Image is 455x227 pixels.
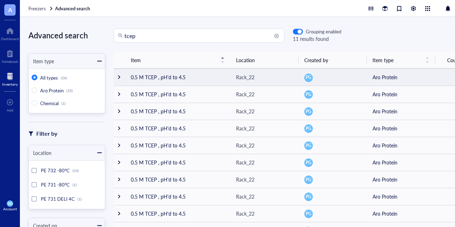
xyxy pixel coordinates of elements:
div: (1) [73,183,77,187]
span: PG [306,91,311,98]
td: Aro Protein [367,69,435,86]
span: All types [40,74,58,81]
a: Inventory [2,71,18,86]
div: Rack_22 [236,73,255,81]
div: Location [29,149,52,157]
span: PG [306,142,311,149]
td: 0.5 M TCEP , pH'd to 4.5 [125,103,230,120]
span: Chemical [40,100,59,107]
a: Notebook [2,48,18,64]
div: Notebook [2,59,18,64]
div: Dashboard [1,37,19,41]
span: PG [306,108,311,115]
div: (25) [66,88,73,93]
td: 0.5 M TCEP , pH'd to 4.5 [125,188,230,205]
td: Aro Protein [367,154,435,171]
th: Location [230,52,299,69]
div: Rack_22 [236,158,255,166]
div: 11 results found [293,35,341,43]
span: PE 732 -80°C [41,167,70,174]
div: (1) [77,197,82,201]
a: Dashboard [1,25,19,41]
div: Inventory [2,82,18,86]
span: Item type [373,56,421,64]
th: Item [125,52,230,69]
span: PG [306,160,311,166]
td: Aro Protein [367,137,435,154]
span: PG [306,211,311,217]
div: Add [7,108,14,112]
div: Advanced search [28,28,105,42]
div: Rack_22 [236,90,255,98]
div: Account [3,207,17,211]
span: Freezers [28,5,46,12]
a: Advanced search [55,5,91,12]
td: 0.5 M TCEP , pH'd to 4.5 [125,205,230,222]
span: PG [306,177,311,183]
td: 0.5 M TCEP , pH'd to 4.5 [125,69,230,86]
div: Item type [29,57,54,65]
td: Aro Protein [367,205,435,222]
td: Aro Protein [367,86,435,103]
span: PG [306,125,311,132]
td: 0.5 M TCEP , pH'd to 4.5 [125,120,230,137]
span: PG [306,74,311,81]
td: Aro Protein [367,171,435,188]
div: Rack_22 [236,210,255,217]
div: Rack_22 [236,141,255,149]
th: Created by [299,52,367,69]
div: Filter by [36,129,57,138]
th: Item type [367,52,435,69]
span: PE 731 DELI 4C [41,195,75,202]
span: Item [131,56,216,64]
span: PE 731 -80°C [41,181,70,188]
td: Aro Protein [367,120,435,137]
span: PG [8,201,12,206]
span: Aro Protein [40,87,64,94]
div: (26) [61,76,67,80]
div: Rack_22 [236,193,255,200]
div: Rack_22 [236,124,255,132]
td: 0.5 M TCEP , pH'd to 4.5 [125,171,230,188]
td: 0.5 M TCEP , pH'd to 4.5 [125,86,230,103]
td: 0.5 M TCEP , pH'd to 4.5 [125,154,230,171]
a: Freezers [28,5,54,12]
span: PG [306,194,311,200]
div: (1) [61,101,66,106]
div: Rack_22 [236,107,255,115]
td: Aro Protein [367,188,435,205]
div: (24) [73,168,79,173]
div: Grouping enabled [306,28,341,35]
div: Rack_22 [236,175,255,183]
td: Aro Protein [367,103,435,120]
td: 0.5 M TCEP , pH'd to 4.5 [125,137,230,154]
span: A [8,5,12,14]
